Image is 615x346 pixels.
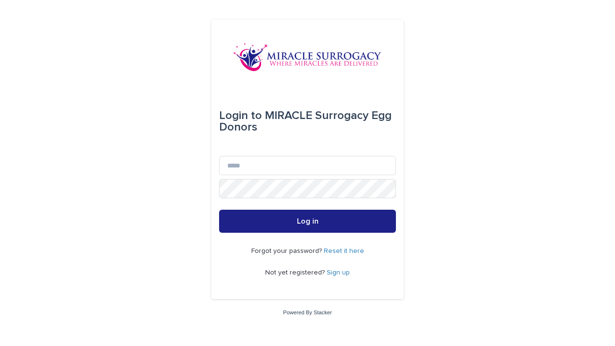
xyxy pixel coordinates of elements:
button: Log in [219,210,396,233]
a: Reset it here [324,248,364,254]
span: Login to [219,110,262,121]
a: Powered By Stacker [283,310,332,315]
span: Not yet registered? [265,269,327,276]
div: MIRACLE Surrogacy Egg Donors [219,102,396,141]
span: Log in [297,217,319,225]
img: OiFFDOGZQuirLhrlO1ag [233,43,382,72]
span: Forgot your password? [251,248,324,254]
a: Sign up [327,269,350,276]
